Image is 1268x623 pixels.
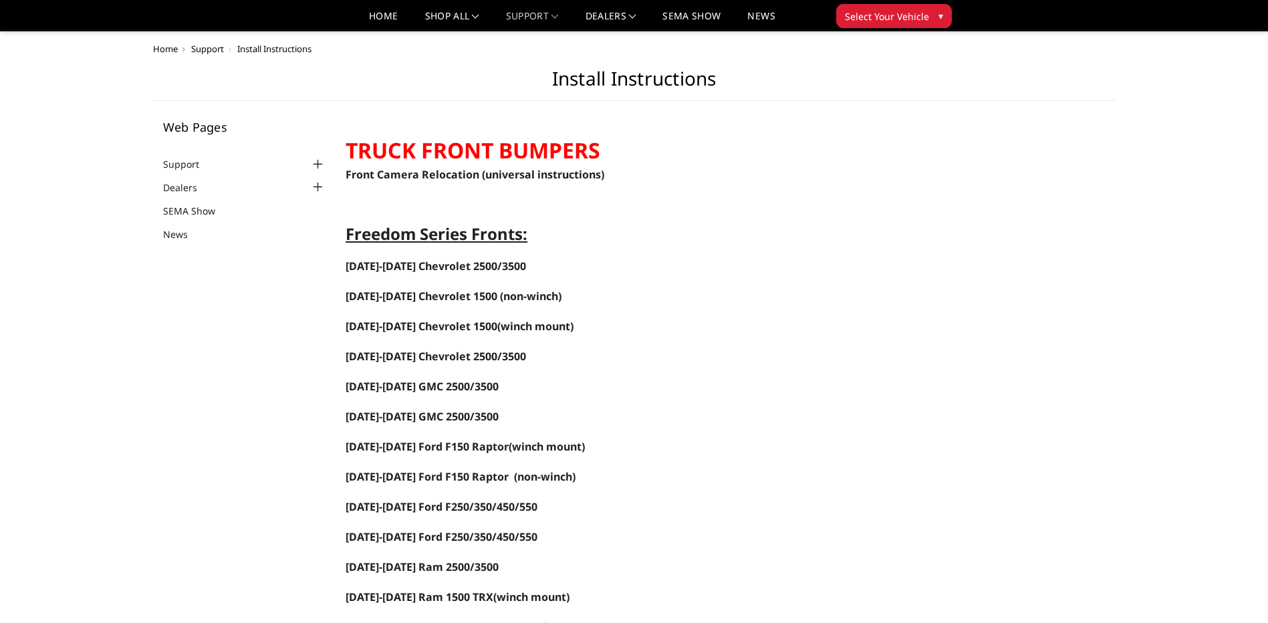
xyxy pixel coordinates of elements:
[1201,559,1268,623] iframe: Chat Widget
[153,43,178,55] a: Home
[346,409,499,424] span: [DATE]-[DATE] GMC 2500/3500
[346,471,509,483] a: [DATE]-[DATE] Ford F150 Raptor
[514,469,576,484] span: (non-winch)
[586,11,636,31] a: Dealers
[346,136,600,164] strong: TRUCK FRONT BUMPERS
[747,11,775,31] a: News
[163,204,232,218] a: SEMA Show
[346,379,499,394] a: [DATE]-[DATE] GMC 2500/3500
[346,290,497,303] a: [DATE]-[DATE] Chevrolet 1500
[346,410,499,423] a: [DATE]-[DATE] GMC 2500/3500
[163,121,326,133] h5: Web Pages
[346,439,509,454] a: [DATE]-[DATE] Ford F150 Raptor
[369,11,398,31] a: Home
[493,590,569,604] span: (winch mount)
[346,167,604,182] a: Front Camera Relocation (universal instructions)
[163,227,205,241] a: News
[346,499,537,514] a: [DATE]-[DATE] Ford F250/350/450/550
[346,531,537,543] a: [DATE]-[DATE] Ford F250/350/450/550
[662,11,721,31] a: SEMA Show
[346,349,526,364] span: [DATE]-[DATE] Chevrolet 2500/3500
[346,439,585,454] span: (winch mount)
[163,180,214,195] a: Dealers
[153,68,1116,101] h1: Install Instructions
[346,469,509,484] span: [DATE]-[DATE] Ford F150 Raptor
[346,591,493,604] a: [DATE]-[DATE] Ram 1500 TRX
[237,43,311,55] span: Install Instructions
[346,319,497,334] a: [DATE]-[DATE] Chevrolet 1500
[346,590,493,604] span: [DATE]-[DATE] Ram 1500 TRX
[163,157,216,171] a: Support
[346,350,526,363] a: [DATE]-[DATE] Chevrolet 2500/3500
[346,529,537,544] span: [DATE]-[DATE] Ford F250/350/450/550
[845,9,929,23] span: Select Your Vehicle
[346,289,497,303] span: [DATE]-[DATE] Chevrolet 1500
[506,11,559,31] a: Support
[500,289,561,303] span: (non-winch)
[836,4,952,28] button: Select Your Vehicle
[346,319,574,334] span: (winch mount)
[191,43,224,55] a: Support
[425,11,479,31] a: shop all
[346,559,499,574] a: [DATE]-[DATE] Ram 2500/3500
[938,9,943,23] span: ▾
[346,259,526,273] a: [DATE]-[DATE] Chevrolet 2500/3500
[346,223,527,245] span: Freedom Series Fronts:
